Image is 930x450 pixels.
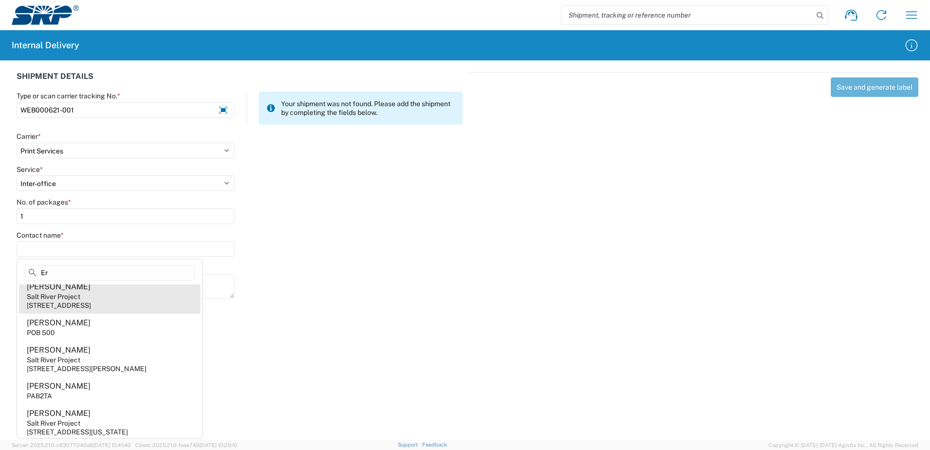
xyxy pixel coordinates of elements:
[27,392,52,400] div: PAB2TA
[17,165,43,174] label: Service
[17,92,120,100] label: Type or scan carrier tracking No.
[27,292,80,301] div: Salt River Project
[27,318,90,328] div: [PERSON_NAME]
[27,345,90,356] div: [PERSON_NAME]
[27,428,128,436] div: [STREET_ADDRESS][US_STATE]
[422,442,447,448] a: Feedback
[199,442,237,448] span: [DATE] 10:25:10
[769,441,918,450] span: Copyright © [DATE]-[DATE] Agistix Inc., All Rights Reserved
[27,356,80,364] div: Salt River Project
[27,301,91,310] div: [STREET_ADDRESS]
[27,408,90,419] div: [PERSON_NAME]
[27,328,55,337] div: POB 500
[12,39,79,51] h2: Internal Delivery
[281,99,455,117] span: Your shipment was not found. Please add the shipment by completing the fields below.
[12,5,79,25] img: srp
[27,281,90,292] div: [PERSON_NAME]
[17,198,71,206] label: No. of packages
[93,442,131,448] span: [DATE] 10:41:40
[398,442,422,448] a: Support
[17,132,41,141] label: Carrier
[561,6,813,24] input: Shipment, tracking or reference number
[17,231,64,240] label: Contact name
[27,381,90,392] div: [PERSON_NAME]
[27,364,146,373] div: [STREET_ADDRESS][PERSON_NAME]
[12,442,131,448] span: Server: 2025.21.0-c63077040a8
[17,72,463,92] div: SHIPMENT DETAILS
[27,419,80,428] div: Salt River Project
[135,442,237,448] span: Client: 2025.21.0-faee749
